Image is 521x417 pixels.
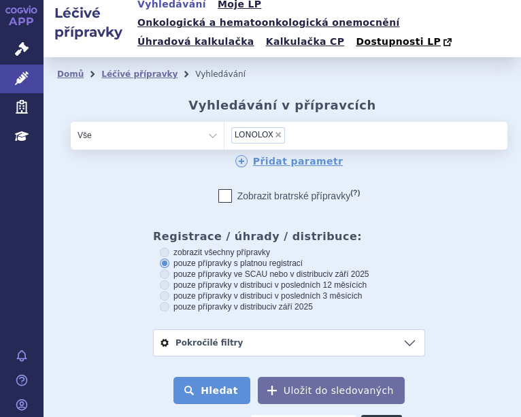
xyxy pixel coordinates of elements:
span: v září 2025 [329,269,369,279]
button: Hledat [173,377,250,404]
span: LONOLOX [235,130,273,139]
span: × [274,131,282,139]
a: Pokročilé filtry [154,330,424,356]
label: Zobrazit bratrské přípravky [218,189,360,203]
label: pouze přípravky v distribuci v posledních 3 měsících [160,290,418,301]
span: v září 2025 [272,302,312,312]
a: Úhradová kalkulačka [133,33,258,51]
a: Léčivé přípravky [101,69,178,79]
label: zobrazit všechny přípravky [160,247,418,258]
h2: Léčivé přípravky [44,3,133,41]
button: Uložit do sledovaných [258,377,405,404]
a: Dostupnosti LP [352,33,458,52]
h2: Vyhledávání v přípravcích [188,98,375,113]
a: Domů [57,69,84,79]
span: Dostupnosti LP [356,36,441,47]
a: Kalkulačka CP [262,33,349,51]
a: Onkologická a hematoonkologická onemocnění [133,14,404,32]
abbr: (?) [350,188,360,197]
label: pouze přípravky v distribuci [160,301,418,312]
input: LONOLOX [288,127,294,141]
a: Přidat parametr [235,155,343,167]
label: pouze přípravky v distribuci v posledních 12 měsících [160,280,418,290]
label: pouze přípravky ve SCAU nebo v distribuci [160,269,418,280]
li: Vyhledávání [195,64,263,84]
h3: Registrace / úhrady / distribuce: [153,230,425,243]
label: pouze přípravky s platnou registrací [160,258,418,269]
